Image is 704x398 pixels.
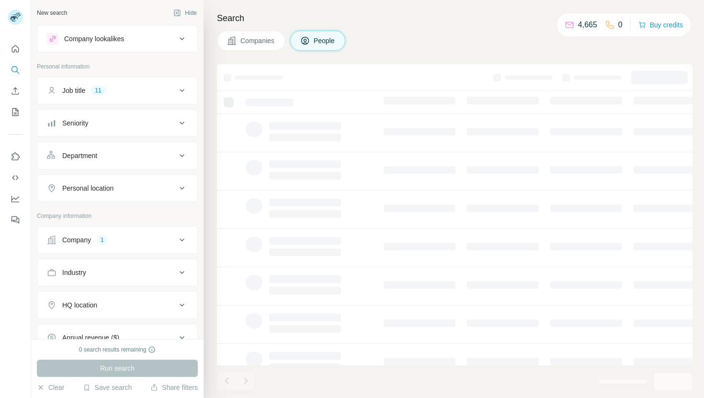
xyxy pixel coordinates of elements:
[37,383,64,392] button: Clear
[37,112,197,135] button: Seniority
[578,19,597,31] p: 4,665
[240,36,275,45] span: Companies
[62,333,119,342] div: Annual revenue ($)
[91,86,105,95] div: 11
[37,261,197,284] button: Industry
[37,144,197,167] button: Department
[8,211,23,228] button: Feedback
[618,19,623,31] p: 0
[314,36,336,45] span: People
[62,86,85,95] div: Job title
[62,300,97,310] div: HQ location
[64,34,124,44] div: Company lookalikes
[62,268,86,277] div: Industry
[62,235,91,245] div: Company
[62,151,97,160] div: Department
[37,212,198,220] p: Company information
[37,177,197,200] button: Personal location
[167,6,204,20] button: Hide
[8,169,23,186] button: Use Surfe API
[97,236,108,244] div: 1
[62,183,114,193] div: Personal location
[37,326,197,349] button: Annual revenue ($)
[37,62,198,71] p: Personal information
[37,27,197,50] button: Company lookalikes
[79,345,156,354] div: 0 search results remaining
[37,9,67,17] div: New search
[37,228,197,251] button: Company1
[8,61,23,79] button: Search
[8,82,23,100] button: Enrich CSV
[217,11,693,25] h4: Search
[8,103,23,121] button: My lists
[8,40,23,57] button: Quick start
[37,79,197,102] button: Job title11
[150,383,198,392] button: Share filters
[83,383,132,392] button: Save search
[37,294,197,317] button: HQ location
[638,18,683,32] button: Buy credits
[8,190,23,207] button: Dashboard
[8,148,23,165] button: Use Surfe on LinkedIn
[62,118,88,128] div: Seniority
